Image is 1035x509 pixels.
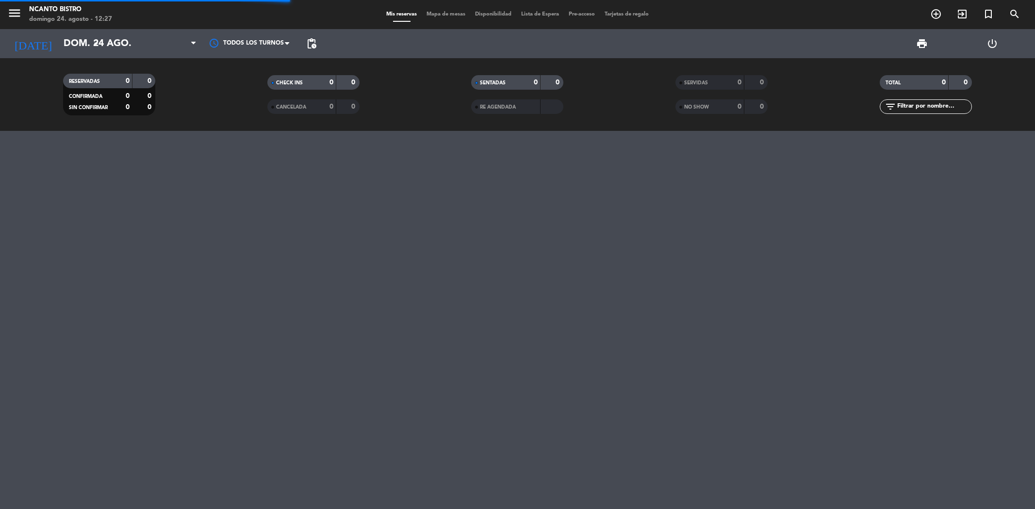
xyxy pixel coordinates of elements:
span: pending_actions [306,38,317,49]
i: filter_list [885,101,896,112]
span: Tarjetas de regalo [600,12,654,17]
div: LOG OUT [957,29,1028,58]
i: menu [7,6,22,20]
i: arrow_drop_down [90,38,102,49]
strong: 0 [556,79,561,86]
i: exit_to_app [956,8,968,20]
span: SIN CONFIRMAR [69,105,108,110]
strong: 0 [148,104,153,111]
strong: 0 [148,78,153,84]
span: CHECK INS [276,80,303,85]
i: [DATE] [7,33,59,54]
span: print [916,38,928,49]
strong: 0 [738,79,741,86]
strong: 0 [126,104,130,111]
div: Ncanto Bistro [29,5,112,15]
strong: 0 [760,79,766,86]
i: power_settings_new [986,38,998,49]
strong: 0 [534,79,538,86]
span: NO SHOW [684,105,709,110]
strong: 0 [126,93,130,99]
span: CANCELADA [276,105,306,110]
strong: 0 [738,103,741,110]
span: TOTAL [886,80,901,85]
span: SERVIDAS [684,80,708,85]
div: domingo 24. agosto - 12:27 [29,15,112,24]
i: add_circle_outline [930,8,942,20]
strong: 0 [126,78,130,84]
button: menu [7,6,22,24]
span: RESERVADAS [69,79,100,84]
strong: 0 [760,103,766,110]
span: Mapa de mesas [422,12,470,17]
span: Mis reservas [381,12,422,17]
i: search [1009,8,1020,20]
span: Pre-acceso [564,12,600,17]
strong: 0 [329,79,333,86]
span: SENTADAS [480,80,506,85]
strong: 0 [942,79,946,86]
input: Filtrar por nombre... [896,101,971,112]
strong: 0 [329,103,333,110]
strong: 0 [148,93,153,99]
i: turned_in_not [983,8,994,20]
strong: 0 [351,79,357,86]
span: Disponibilidad [470,12,516,17]
strong: 0 [351,103,357,110]
span: CONFIRMADA [69,94,102,99]
strong: 0 [964,79,969,86]
span: Lista de Espera [516,12,564,17]
span: RE AGENDADA [480,105,516,110]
